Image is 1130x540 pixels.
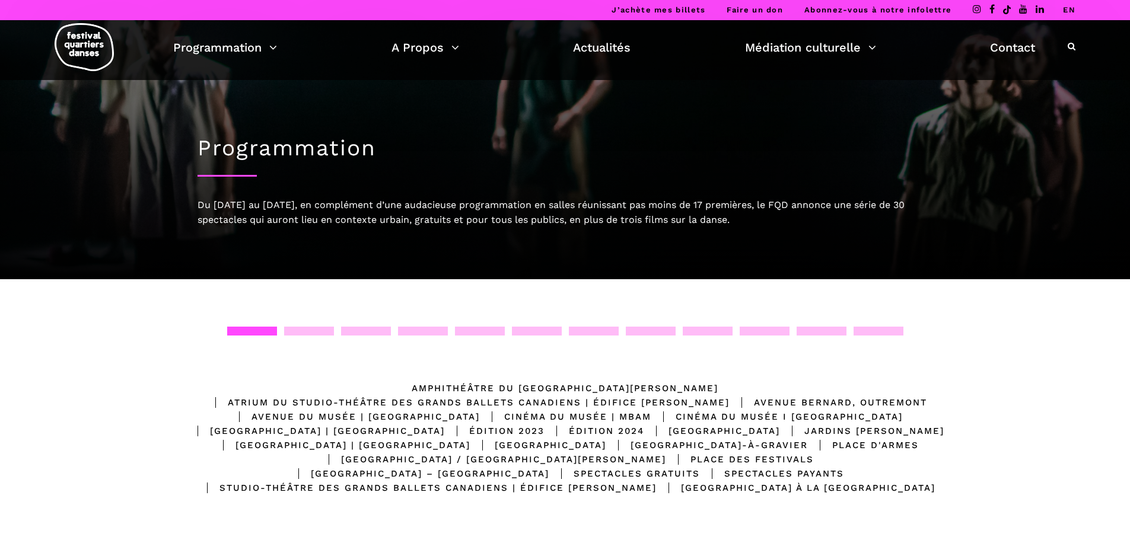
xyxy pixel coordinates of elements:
a: Programmation [173,37,277,57]
a: J’achète mes billets [612,5,705,14]
div: [GEOGRAPHIC_DATA] à la [GEOGRAPHIC_DATA] [657,481,935,495]
a: Abonnez-vous à notre infolettre [804,5,951,14]
h1: Programmation [198,135,933,161]
a: Actualités [573,37,631,57]
div: Cinéma du Musée | MBAM [480,410,651,424]
div: Atrium du Studio-Théâtre des Grands Ballets Canadiens | Édifice [PERSON_NAME] [203,395,730,410]
div: Avenue Bernard, Outremont [730,395,927,410]
div: Place d'Armes [808,438,919,452]
div: Spectacles Payants [700,466,844,481]
div: Studio-Théâtre des Grands Ballets Canadiens | Édifice [PERSON_NAME] [195,481,657,495]
div: Jardins [PERSON_NAME] [780,424,944,438]
div: Place des Festivals [666,452,814,466]
img: logo-fqd-med [55,23,114,71]
div: [GEOGRAPHIC_DATA]-à-Gravier [606,438,808,452]
div: Spectacles gratuits [549,466,700,481]
div: [GEOGRAPHIC_DATA] [644,424,780,438]
a: Contact [990,37,1035,57]
div: [GEOGRAPHIC_DATA] | [GEOGRAPHIC_DATA] [186,424,445,438]
div: [GEOGRAPHIC_DATA] – [GEOGRAPHIC_DATA] [287,466,549,481]
div: [GEOGRAPHIC_DATA] [470,438,606,452]
a: A Propos [391,37,459,57]
div: [GEOGRAPHIC_DATA] / [GEOGRAPHIC_DATA][PERSON_NAME] [317,452,666,466]
div: Édition 2023 [445,424,545,438]
div: Cinéma du Musée I [GEOGRAPHIC_DATA] [651,410,903,424]
a: EN [1063,5,1075,14]
a: Médiation culturelle [745,37,876,57]
div: Édition 2024 [545,424,644,438]
div: Avenue du Musée | [GEOGRAPHIC_DATA] [227,410,480,424]
div: Amphithéâtre du [GEOGRAPHIC_DATA][PERSON_NAME] [412,381,718,395]
div: [GEOGRAPHIC_DATA] | [GEOGRAPHIC_DATA] [211,438,470,452]
div: Du [DATE] au [DATE], en complément d’une audacieuse programmation en salles réunissant pas moins ... [198,197,933,228]
a: Faire un don [727,5,783,14]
